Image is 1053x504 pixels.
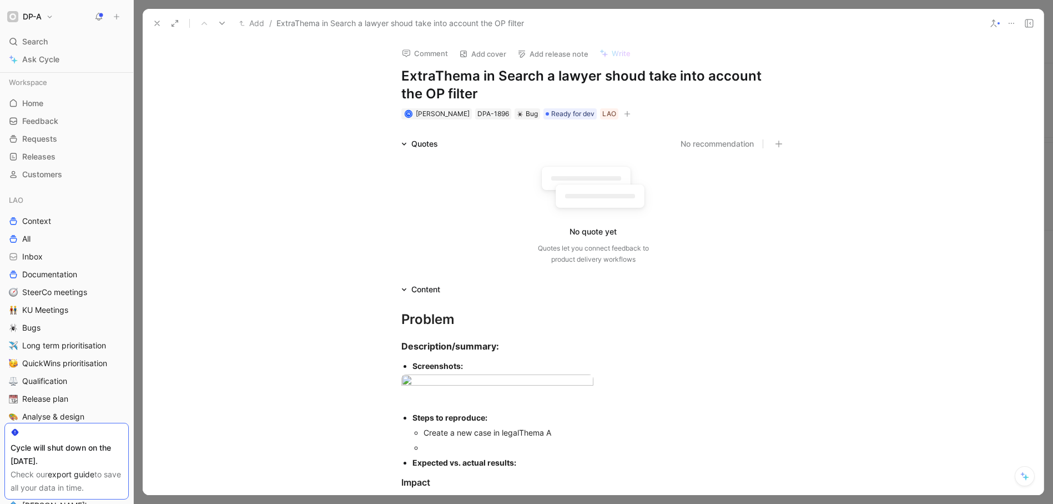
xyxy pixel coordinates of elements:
[22,35,48,48] span: Search
[9,359,18,368] img: 🥳
[512,46,593,62] button: Add release note
[22,116,58,127] span: Feedback
[22,269,77,280] span: Documentation
[412,458,516,467] strong: Expected vs. actual results:
[7,392,20,406] button: 📆
[9,194,23,206] span: LAO
[4,391,129,407] a: 📆Release plan
[22,251,43,262] span: Inbox
[4,231,129,247] a: All
[48,470,94,479] a: export guide
[4,131,129,147] a: Requests
[517,108,538,119] div: Bug
[4,192,129,425] div: LAOContextAllInboxDocumentation🧭SteerCo meetings👬KU Meetings🕷️Bugs✈️Long term prioritisation🥳Quic...
[22,151,56,162] span: Releases
[22,98,43,109] span: Home
[4,33,129,50] div: Search
[269,17,272,30] span: /
[602,108,616,119] div: LAO
[405,111,411,117] div: N
[515,108,540,119] div: 🕷️Bug
[276,17,524,30] span: ExtraThema in Search a lawyer shoud take into account the OP filter
[9,323,18,332] img: 🕷️
[412,361,463,371] strong: Screenshots:
[7,339,20,352] button: ✈️
[4,355,129,372] a: 🥳QuickWins prioritisation
[397,46,453,61] button: Comment
[4,320,129,336] a: 🕷️Bugs
[4,74,129,91] div: Workspace
[22,358,107,369] span: QuickWins prioritisation
[681,137,754,151] button: No recommendation
[517,111,523,117] img: 🕷️
[4,213,129,229] a: Context
[612,48,631,58] span: Write
[454,46,511,62] button: Add cover
[543,108,597,119] div: Ready for dev
[4,266,129,283] a: Documentation
[594,46,636,61] button: Write
[9,377,18,386] img: ⚖️
[11,468,123,495] div: Check our to save all your data in time.
[7,375,20,388] button: ⚖️
[22,169,62,180] span: Customers
[22,322,41,333] span: Bugs
[7,410,20,423] button: 🎨
[416,109,470,118] span: [PERSON_NAME]
[477,108,509,119] div: DPA-1896
[570,225,617,238] div: No quote yet
[397,137,442,151] div: Quotes
[401,476,785,489] div: Impact
[4,373,129,390] a: ⚖️Qualification
[401,375,593,390] img: CleanShot 2025-10-10 at 09.40.39@2x.png
[22,216,51,227] span: Context
[411,283,440,296] div: Content
[22,411,84,422] span: Analyse & design
[4,284,129,301] a: 🧭SteerCo meetings
[236,17,267,30] button: Add
[9,395,18,403] img: 📆
[9,341,18,350] img: ✈️
[4,148,129,165] a: Releases
[22,133,57,144] span: Requests
[7,286,20,299] button: 🧭
[23,12,42,22] h1: DP-A
[22,340,106,351] span: Long term prioritisation
[22,287,87,298] span: SteerCo meetings
[424,427,785,438] div: Create a new case in legalThema A
[22,53,59,66] span: Ask Cycle
[9,412,18,421] img: 🎨
[551,108,594,119] span: Ready for dev
[22,393,68,405] span: Release plan
[401,341,499,352] strong: Description/summary:
[22,376,67,387] span: Qualification
[4,113,129,129] a: Feedback
[4,302,129,318] a: 👬KU Meetings
[401,310,785,330] div: Problem
[538,243,649,265] div: Quotes let you connect feedback to product delivery workflows
[397,283,445,296] div: Content
[412,413,487,422] strong: Steps to reproduce:
[4,248,129,265] a: Inbox
[9,306,18,315] img: 👬
[7,357,20,370] button: 🥳
[7,303,20,317] button: 👬
[4,337,129,354] a: ✈️Long term prioritisation
[411,137,438,151] div: Quotes
[4,95,129,112] a: Home
[7,321,20,335] button: 🕷️
[401,67,785,103] h1: ExtraThema in Search a lawyer shoud take into account the OP filter
[7,11,18,22] img: DP-A
[11,441,123,468] div: Cycle will shut down on the [DATE].
[4,51,129,68] a: Ask Cycle
[4,9,56,24] button: DP-ADP-A
[4,166,129,183] a: Customers
[9,288,18,297] img: 🧭
[22,233,31,244] span: All
[9,77,47,88] span: Workspace
[4,408,129,425] a: 🎨Analyse & design
[4,192,129,208] div: LAO
[22,305,68,316] span: KU Meetings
